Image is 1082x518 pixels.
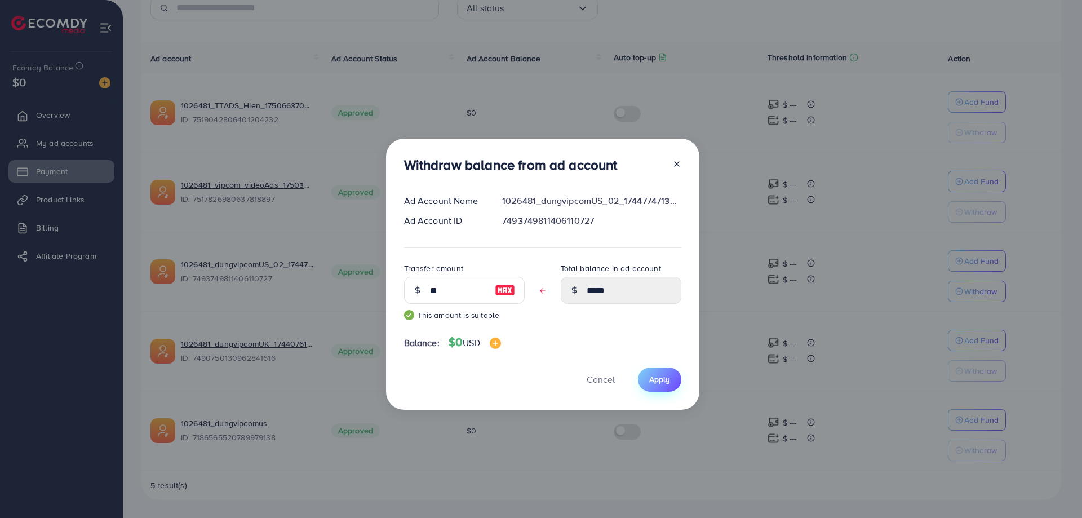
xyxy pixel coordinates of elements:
[587,373,615,386] span: Cancel
[404,157,618,173] h3: Withdraw balance from ad account
[638,368,681,392] button: Apply
[649,374,670,385] span: Apply
[463,337,480,349] span: USD
[449,335,501,349] h4: $0
[561,263,661,274] label: Total balance in ad account
[404,337,440,349] span: Balance:
[404,263,463,274] label: Transfer amount
[495,284,515,297] img: image
[573,368,629,392] button: Cancel
[493,194,690,207] div: 1026481_dungvipcomUS_02_1744774713900
[395,214,494,227] div: Ad Account ID
[395,194,494,207] div: Ad Account Name
[493,214,690,227] div: 7493749811406110727
[1034,467,1074,510] iframe: Chat
[404,309,525,321] small: This amount is suitable
[404,310,414,320] img: guide
[490,338,501,349] img: image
